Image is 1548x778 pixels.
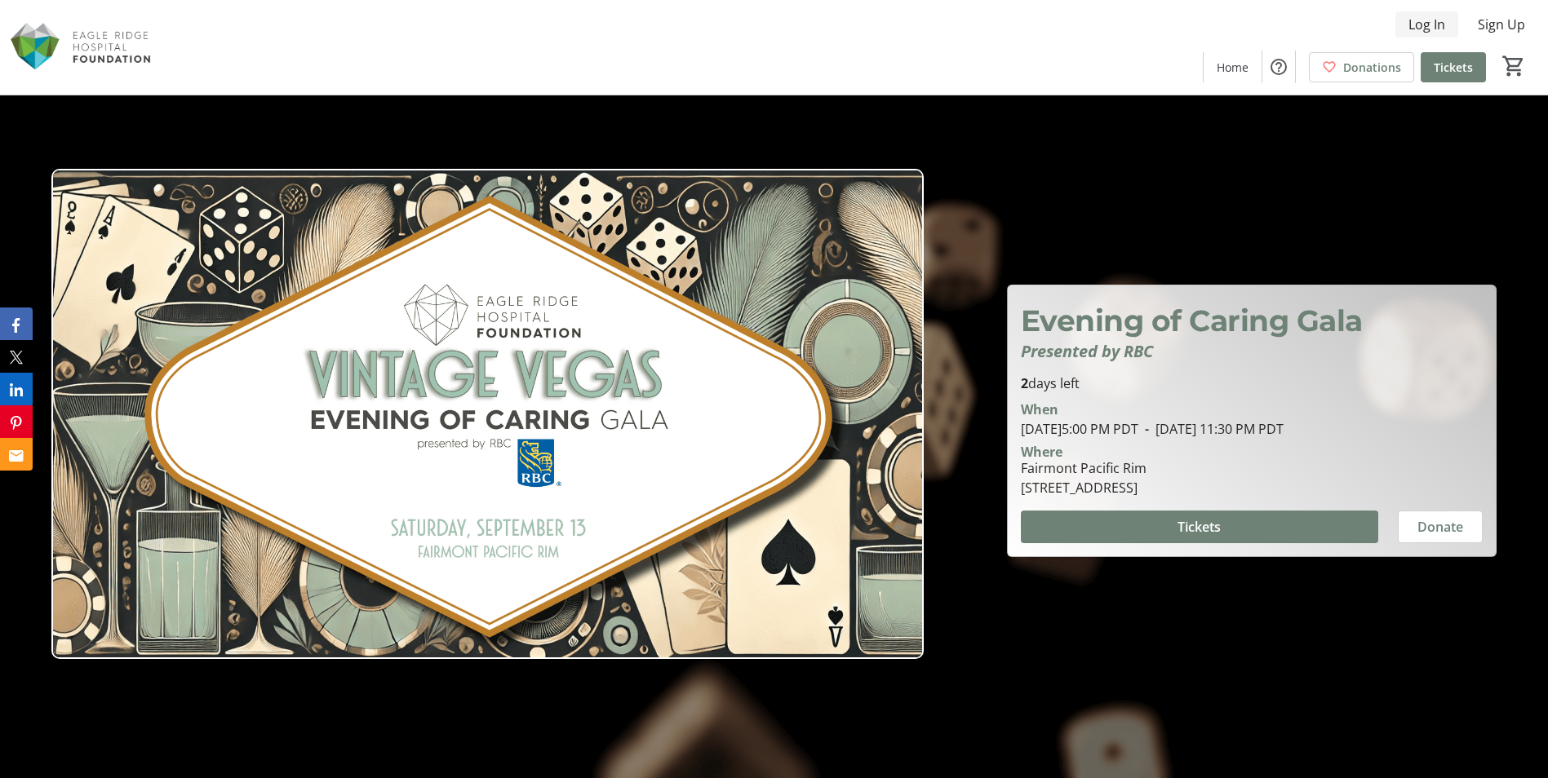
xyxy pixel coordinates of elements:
[10,7,155,88] img: Eagle Ridge Hospital Foundation's Logo
[1343,59,1401,76] span: Donations
[1138,420,1155,438] span: -
[1262,51,1295,83] button: Help
[1021,458,1147,478] div: Fairmont Pacific Rim
[1021,374,1028,392] span: 2
[1478,15,1525,34] span: Sign Up
[1138,420,1284,438] span: [DATE] 11:30 PM PDT
[1499,51,1528,81] button: Cart
[1421,52,1486,82] a: Tickets
[1021,374,1483,393] p: days left
[1021,478,1147,497] div: [STREET_ADDRESS]
[1217,59,1249,76] span: Home
[1417,517,1463,537] span: Donate
[1021,445,1062,458] div: Where
[1465,11,1538,38] button: Sign Up
[1309,52,1414,82] a: Donations
[1021,340,1153,362] em: Presented by RBC
[1204,52,1262,82] a: Home
[1021,400,1058,419] div: When
[1021,420,1138,438] span: [DATE] 5:00 PM PDT
[1021,303,1363,338] span: Evening of Caring Gala
[1434,59,1473,76] span: Tickets
[1395,11,1458,38] button: Log In
[1398,511,1483,543] button: Donate
[1178,517,1221,537] span: Tickets
[1408,15,1445,34] span: Log In
[1021,511,1378,543] button: Tickets
[51,169,924,659] img: Campaign CTA Media Photo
